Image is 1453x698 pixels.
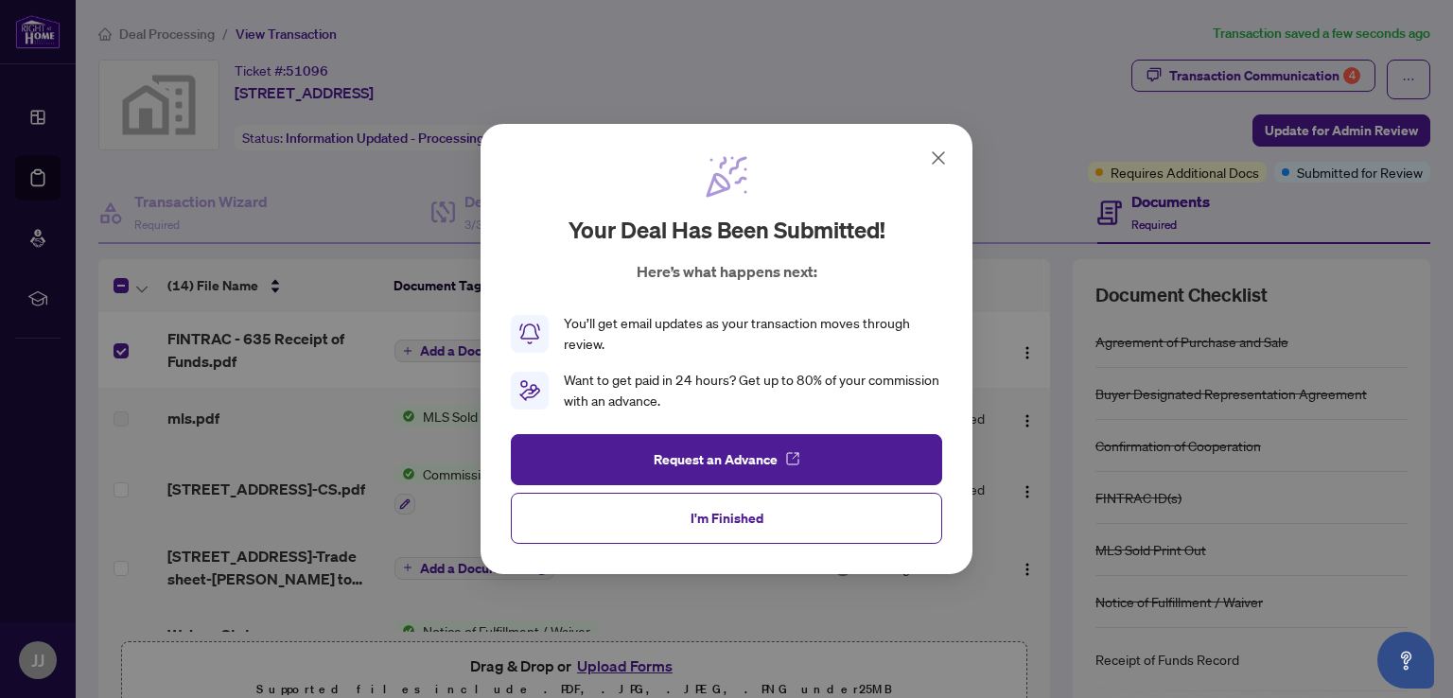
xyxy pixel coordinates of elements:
button: Request an Advance [511,434,942,485]
div: Want to get paid in 24 hours? Get up to 80% of your commission with an advance. [564,370,942,411]
button: I'm Finished [511,493,942,544]
button: Open asap [1377,632,1434,689]
h2: Your deal has been submitted! [569,215,885,245]
span: Request an Advance [654,445,778,475]
p: Here’s what happens next: [637,260,817,283]
div: You’ll get email updates as your transaction moves through review. [564,313,942,355]
span: I'm Finished [691,503,763,533]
